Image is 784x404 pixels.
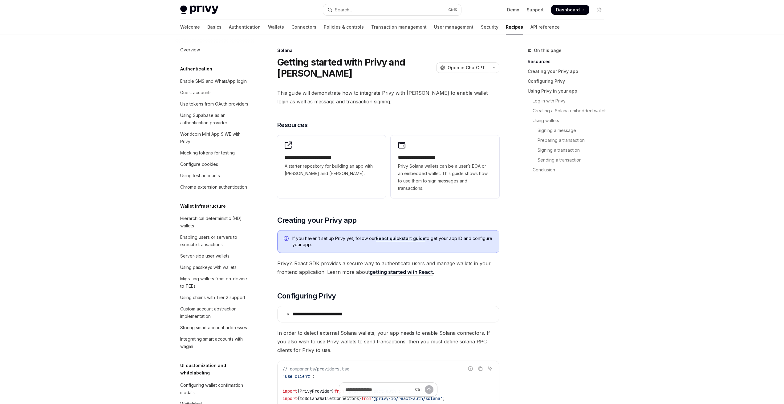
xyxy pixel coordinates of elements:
[207,20,221,34] a: Basics
[175,322,254,333] a: Storing smart account addresses
[175,232,254,250] a: Enabling users or servers to execute transactions
[528,86,609,96] a: Using Privy in your app
[551,5,589,15] a: Dashboard
[175,159,254,170] a: Configure cookies
[448,7,457,12] span: Ctrl K
[180,234,250,248] div: Enabling users or servers to execute transactions
[180,335,250,350] div: Integrating smart accounts with wagmi
[175,303,254,322] a: Custom account abstraction implementation
[528,145,609,155] a: Signing a transaction
[180,161,218,168] div: Configure cookies
[376,236,425,241] a: React quickstart guide
[312,374,315,379] span: ;
[268,20,284,34] a: Wallets
[180,20,200,34] a: Welcome
[175,213,254,231] a: Hierarchical deterministic (HD) wallets
[277,291,336,301] span: Configuring Privy
[175,147,254,158] a: Mocking tokens for testing
[180,324,247,331] div: Storing smart account addresses
[448,65,485,71] span: Open in ChatGPT
[556,7,580,13] span: Dashboard
[180,305,250,320] div: Custom account abstraction implementation
[175,44,254,55] a: Overview
[180,78,247,85] div: Enable SMS and WhatsApp login
[370,269,433,275] a: getting started with React
[180,172,220,179] div: Using test accounts
[436,62,489,73] button: Open in ChatGPT
[486,365,494,373] button: Ask AI
[285,162,378,177] span: A starter repository for building an app with [PERSON_NAME] and [PERSON_NAME].
[180,362,254,377] h5: UI customization and whitelabeling
[180,6,218,14] img: light logo
[528,135,609,145] a: Preparing a transaction
[292,235,493,248] span: If you haven’t set up Privy yet, follow our to get your app ID and configure your app.
[175,292,254,303] a: Using chains with Tier 2 support
[335,6,352,14] div: Search...
[229,20,261,34] a: Authentication
[180,252,230,260] div: Server-side user wallets
[180,130,250,145] div: Worldcoin Mini App SIWE with Privy
[180,89,212,96] div: Guest accounts
[371,20,427,34] a: Transaction management
[180,149,235,157] div: Mocking tokens for testing
[277,121,308,129] span: Resources
[180,65,212,73] h5: Authentication
[284,236,290,242] svg: Info
[175,98,254,110] a: Use tokens from OAuth providers
[180,46,200,54] div: Overview
[527,7,544,13] a: Support
[398,162,492,192] span: Privy Solana wallets can be a user’s EOA or an embedded wallet. This guide shows how to use them ...
[528,66,609,76] a: Creating your Privy app
[180,202,226,210] h5: Wallet infrastructure
[506,20,523,34] a: Recipes
[180,275,250,290] div: Migrating wallets from on-device to TEEs
[282,374,312,379] span: 'use client'
[175,182,254,193] a: Chrome extension authentication
[528,57,609,66] a: Resources
[425,385,433,394] button: Send message
[391,135,499,198] a: **** **** **** *****Privy Solana wallets can be a user’s EOA or an embedded wallet. This guide sh...
[277,215,357,225] span: Creating your Privy app
[175,250,254,262] a: Server-side user wallets
[180,183,247,191] div: Chrome extension authentication
[528,165,609,175] a: Conclusion
[175,273,254,292] a: Migrating wallets from on-device to TEEs
[530,20,560,34] a: API reference
[476,365,484,373] button: Copy the contents from the code block
[282,366,349,372] span: // components/providers.tsx
[528,76,609,86] a: Configuring Privy
[180,215,250,230] div: Hierarchical deterministic (HD) wallets
[175,170,254,181] a: Using test accounts
[180,100,248,108] div: Use tokens from OAuth providers
[175,380,254,398] a: Configuring wallet confirmation modals
[324,20,364,34] a: Policies & controls
[180,112,250,126] div: Using Supabase as an authentication provider
[180,382,250,396] div: Configuring wallet confirmation modals
[594,5,604,15] button: Toggle dark mode
[528,155,609,165] a: Sending a transaction
[175,87,254,98] a: Guest accounts
[323,4,461,15] button: Open search
[175,76,254,87] a: Enable SMS and WhatsApp login
[175,262,254,273] a: Using passkeys with wallets
[175,110,254,128] a: Using Supabase as an authentication provider
[277,89,499,106] span: This guide will demonstrate how to integrate Privy with [PERSON_NAME] to enable wallet login as w...
[175,334,254,352] a: Integrating smart accounts with wagmi
[175,129,254,147] a: Worldcoin Mini App SIWE with Privy
[277,57,434,79] h1: Getting started with Privy and [PERSON_NAME]
[528,106,609,116] a: Creating a Solana embedded wallet
[180,264,237,271] div: Using passkeys with wallets
[534,47,562,54] span: On this page
[434,20,473,34] a: User management
[481,20,498,34] a: Security
[528,96,609,106] a: Log in with Privy
[528,116,609,126] a: Using wallets
[277,259,499,276] span: Privy’s React SDK provides a secure way to authenticate users and manage wallets in your frontend...
[277,47,499,54] div: Solana
[528,126,609,135] a: Signing a message
[277,329,499,354] span: In order to detect external Solana wallets, your app needs to enable Solana connectors. If you al...
[291,20,316,34] a: Connectors
[345,383,412,396] input: Ask a question...
[466,365,474,373] button: Report incorrect code
[507,7,519,13] a: Demo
